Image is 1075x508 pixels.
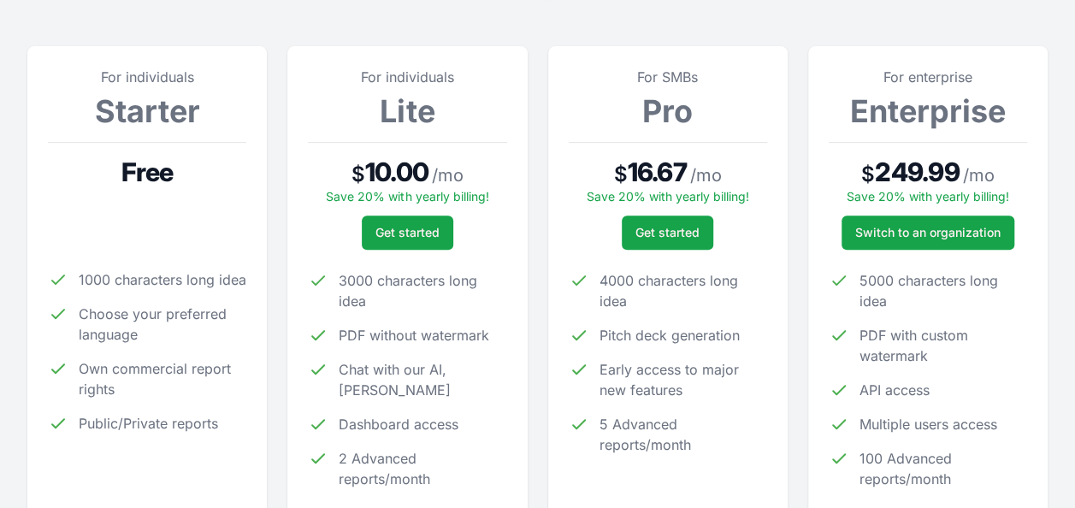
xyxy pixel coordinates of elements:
[308,67,506,87] p: For individuals
[79,358,246,399] span: Own commercial report rights
[375,224,440,241] span: Get started
[600,270,767,311] span: 4000 characters long idea
[121,157,174,187] span: Free
[600,325,740,346] span: Pitch deck generation
[600,414,767,455] span: 5 Advanced reports/month
[365,157,428,187] span: 10.00
[48,94,246,128] h3: Starter
[829,94,1027,128] h3: Enterprise
[600,359,767,400] span: Early access to major new features
[875,157,960,187] span: 249.99
[842,216,1014,250] a: Switch to an organization
[569,94,767,128] h3: Pro
[587,189,749,204] span: Save 20% with yearly billing!
[635,224,700,241] span: Get started
[569,67,767,87] p: For SMBs
[622,216,713,250] button: Get started
[861,161,875,188] span: $
[339,359,506,400] span: Chat with our AI, [PERSON_NAME]
[326,189,488,204] span: Save 20% with yearly billing!
[859,448,1027,489] span: 100 Advanced reports/month
[859,325,1027,366] span: PDF with custom watermark
[79,413,218,434] span: Public/Private reports
[690,163,722,187] span: / mo
[963,163,995,187] span: / mo
[859,414,997,434] span: Multiple users access
[362,216,453,250] button: Get started
[339,414,458,434] span: Dashboard access
[614,161,628,188] span: $
[339,270,506,311] span: 3000 characters long idea
[351,161,365,188] span: $
[79,269,246,290] span: 1000 characters long idea
[339,325,489,346] span: PDF without watermark
[859,270,1027,311] span: 5000 characters long idea
[628,157,687,187] span: 16.67
[79,304,246,345] span: Choose your preferred language
[308,94,506,128] h3: Lite
[829,67,1027,87] p: For enterprise
[847,189,1009,204] span: Save 20% with yearly billing!
[339,448,506,489] span: 2 Advanced reports/month
[48,67,246,87] p: For individuals
[432,163,464,187] span: / mo
[859,380,930,400] span: API access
